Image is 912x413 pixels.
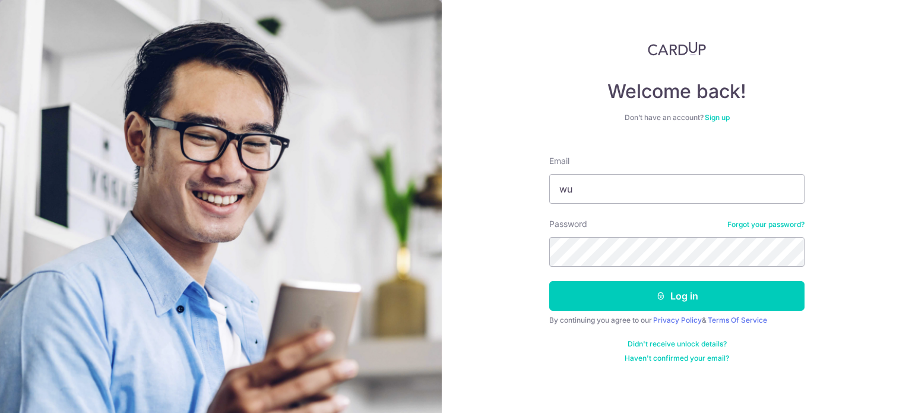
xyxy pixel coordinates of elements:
[549,113,805,122] div: Don’t have an account?
[549,80,805,103] h4: Welcome back!
[727,220,805,229] a: Forgot your password?
[549,174,805,204] input: Enter your Email
[549,218,587,230] label: Password
[549,155,569,167] label: Email
[705,113,730,122] a: Sign up
[708,316,767,324] a: Terms Of Service
[549,316,805,325] div: By continuing you agree to our &
[625,354,729,363] a: Haven't confirmed your email?
[628,339,727,349] a: Didn't receive unlock details?
[653,316,702,324] a: Privacy Policy
[549,281,805,311] button: Log in
[648,42,706,56] img: CardUp Logo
